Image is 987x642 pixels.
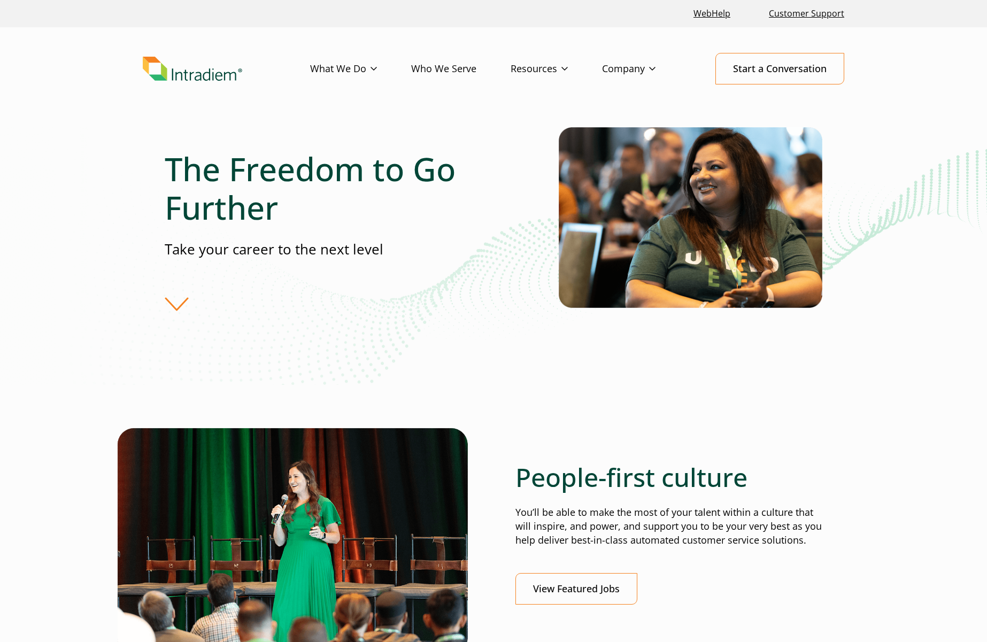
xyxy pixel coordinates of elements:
[515,462,822,493] h2: People-first culture
[515,506,822,547] p: You’ll be able to make the most of your talent within a culture that will inspire, and power, and...
[689,2,735,25] a: Link opens in a new window
[165,239,493,259] p: Take your career to the next level
[511,53,602,84] a: Resources
[715,53,844,84] a: Start a Conversation
[143,57,310,81] a: Link to homepage of Intradiem
[765,2,849,25] a: Customer Support
[143,57,242,81] img: Intradiem
[515,573,637,605] a: View Featured Jobs
[411,53,511,84] a: Who We Serve
[310,53,411,84] a: What We Do
[602,53,690,84] a: Company
[165,150,493,227] h1: The Freedom to Go Further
